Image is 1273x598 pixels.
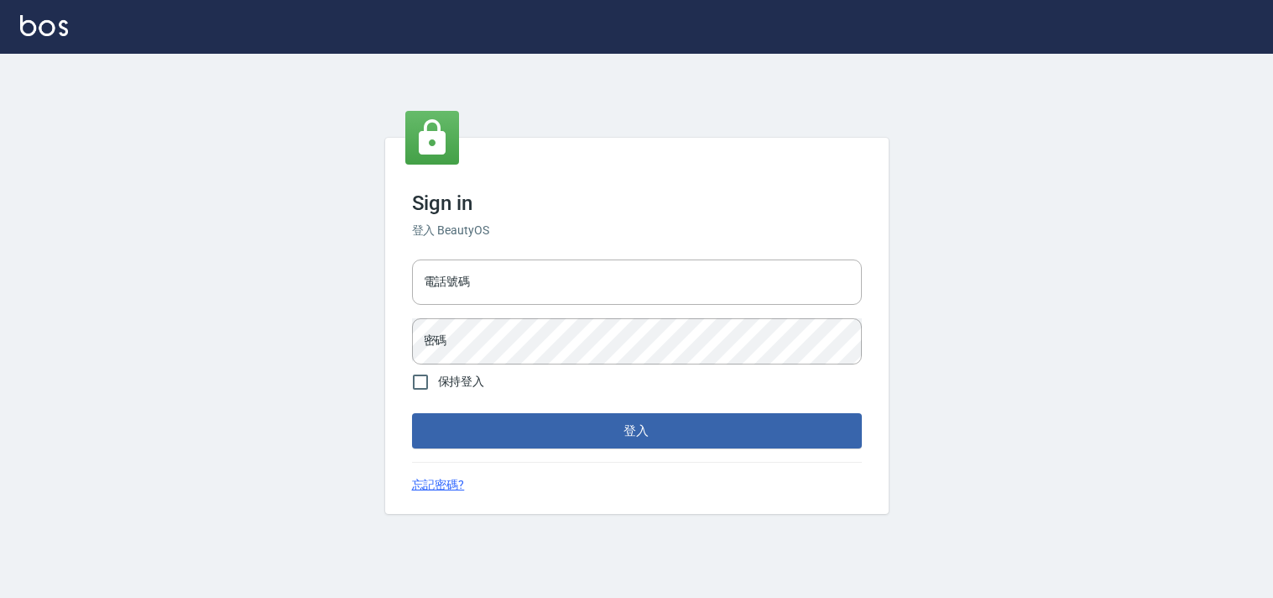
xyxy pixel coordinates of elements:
h3: Sign in [412,191,862,215]
img: Logo [20,15,68,36]
a: 忘記密碼? [412,476,465,494]
button: 登入 [412,413,862,448]
span: 保持登入 [438,373,485,391]
h6: 登入 BeautyOS [412,222,862,239]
